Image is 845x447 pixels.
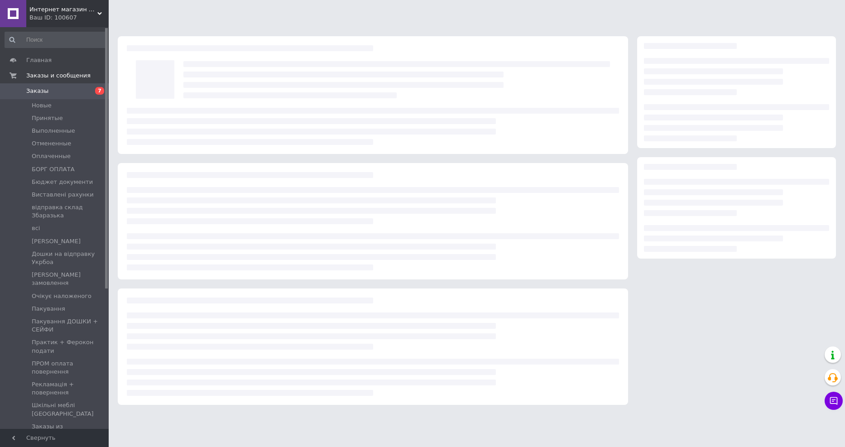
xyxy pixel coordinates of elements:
[32,165,75,173] span: БОРГ ОПЛАТА
[32,250,106,266] span: Дошки на відправку Укрбоа
[32,380,106,397] span: Рекламація + повернення
[32,423,106,439] span: Заказы из [GEOGRAPHIC_DATA]
[26,87,48,95] span: Заказы
[26,56,52,64] span: Главная
[32,237,81,245] span: [PERSON_NAME]
[32,360,106,376] span: ПРОМ оплата повернення
[95,87,104,95] span: 7
[32,178,93,186] span: Бюджет документи
[29,5,97,14] span: Интернет магазин ТерЛайн - Пленка для ламинирования Фотобумага Канцтовары Школьная мебель
[32,127,75,135] span: Выполненные
[26,72,91,80] span: Заказы и сообщения
[32,203,106,220] span: відправка склад Збаразька
[32,139,71,148] span: Отмененные
[32,305,65,313] span: Пакування
[32,101,52,110] span: Новые
[32,338,106,355] span: Практик + Ферокон подати
[32,152,71,160] span: Оплаченные
[32,401,106,418] span: Шкільні меблі [GEOGRAPHIC_DATA]
[32,191,94,199] span: Виставлені рахунки
[32,317,106,334] span: Пакування ДОШКИ + СЕЙФИ
[29,14,109,22] div: Ваш ID: 100607
[5,32,107,48] input: Поиск
[32,224,40,232] span: всі
[32,292,91,300] span: Очікує наложеного
[825,392,843,410] button: Чат с покупателем
[32,271,106,287] span: [PERSON_NAME] замовлення
[32,114,63,122] span: Принятые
